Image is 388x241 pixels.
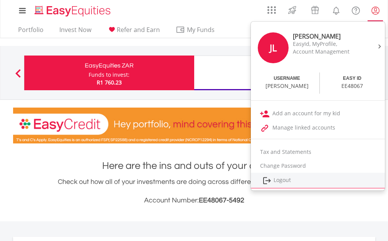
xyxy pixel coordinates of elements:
[176,25,226,35] span: My Funds
[29,60,190,71] div: EasyEquities ZAR
[346,2,366,17] a: FAQ's and Support
[32,2,114,17] a: Home page
[33,5,114,17] img: EasyEquities_Logo.png
[286,4,299,16] img: thrive-v2.svg
[366,2,385,19] a: My Profile
[265,82,309,90] div: [PERSON_NAME]
[293,40,357,48] div: EasyId, MyProfile,
[199,197,244,204] span: EE48067-5492
[251,121,385,135] a: Manage linked accounts
[251,24,385,96] a: JL [PERSON_NAME] EasyId, MyProfile, Account Management USERNAME [PERSON_NAME] EASY ID EE48067
[262,2,281,14] a: AppsGrid
[341,82,363,90] div: EE48067
[13,108,375,143] img: EasyCredit Promotion Banner
[56,26,94,38] a: Invest Now
[274,74,300,82] div: USERNAME
[304,2,326,16] a: Vouchers
[13,159,375,173] h1: Here are the ins and outs of your account
[251,145,385,159] a: Tax and Statements
[251,173,385,189] a: Logout
[13,177,375,206] div: Check out how all of your investments are doing across different asset classes you hold.
[13,195,375,206] h3: Account Number:
[251,159,385,173] a: Change Password
[10,73,26,81] button: Previous
[89,71,129,79] div: Funds to invest:
[258,32,289,63] div: JL
[293,32,357,40] div: [PERSON_NAME]
[15,26,47,38] a: Portfolio
[97,79,122,86] span: R1 760.23
[343,74,361,82] div: EASY ID
[117,25,160,34] span: Refer and Earn
[104,26,163,38] a: Refer and Earn
[199,67,359,78] div: TFSA
[293,48,357,56] div: Account Management
[267,6,276,14] img: grid-menu-icon.svg
[251,106,385,121] a: Add an account for my kid
[309,4,321,16] img: vouchers-v2.svg
[326,2,346,17] a: Notifications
